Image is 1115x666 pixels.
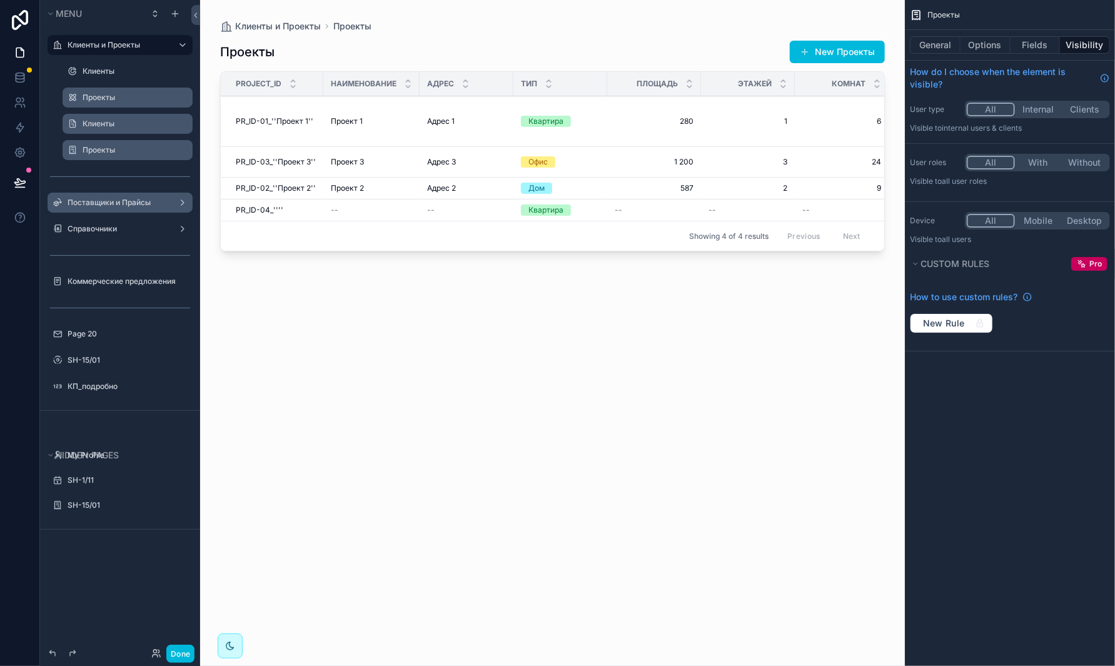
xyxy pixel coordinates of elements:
button: With [1015,156,1062,169]
label: КП_подробно [68,381,185,391]
label: User type [910,104,960,114]
label: Клиенты [83,119,185,129]
label: SH-15/01 [68,355,185,365]
button: New Rule [910,313,993,333]
span: Наименование [331,79,396,89]
span: Project_ID [236,79,281,89]
span: Тип [521,79,537,89]
button: Done [166,645,194,663]
button: Desktop [1061,214,1108,228]
span: Showing 4 of 4 results [689,231,769,241]
button: Clients [1061,103,1108,116]
button: Hidden pages [45,447,188,464]
label: Поставщики и Прайсы [68,198,168,208]
label: Коммерческие предложения [68,276,185,286]
span: Custom rules [921,258,989,269]
button: All [967,214,1015,228]
button: Fields [1011,36,1061,54]
span: How to use custom rules? [910,291,1017,303]
span: Комнат [832,79,865,89]
p: Visible to [910,123,1110,133]
span: all users [942,235,971,244]
span: Площадь [637,79,678,89]
span: Этажей [738,79,772,89]
p: Visible to [910,235,1110,245]
span: Адрес [427,79,454,89]
button: Menu [45,5,143,23]
label: Клиенты и Проекты [68,40,168,50]
label: Справочники [68,224,168,234]
span: Internal users & clients [942,123,1022,133]
label: Page 20 [68,329,185,339]
a: How to use custom rules? [910,291,1032,303]
a: How do I choose when the element is visible? [910,66,1110,91]
button: Visibility [1060,36,1110,54]
button: All [967,103,1015,116]
label: SH-15/01 [68,500,185,510]
button: Internal [1015,103,1062,116]
span: All user roles [942,176,987,186]
span: How do I choose when the element is visible? [910,66,1095,91]
label: SH-1/11 [68,475,185,485]
span: New Rule [918,318,970,329]
label: My Profile [68,450,185,460]
button: All [967,156,1015,169]
label: Проекты [83,145,185,155]
button: Options [961,36,1011,54]
label: Device [910,216,960,226]
button: Without [1061,156,1108,169]
p: Visible to [910,176,1110,186]
span: Pro [1089,259,1102,269]
label: Клиенты [83,66,185,76]
span: Menu [56,8,82,19]
button: Mobile [1015,214,1062,228]
button: Custom rules [910,255,1066,273]
label: User roles [910,158,960,168]
label: Проекты [83,93,185,103]
span: Проекты [927,10,960,20]
button: General [910,36,961,54]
